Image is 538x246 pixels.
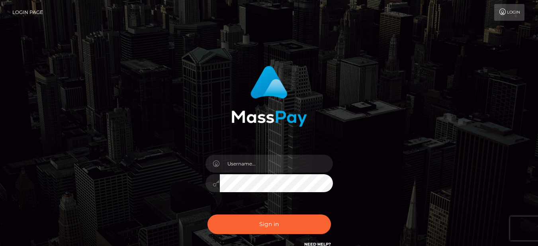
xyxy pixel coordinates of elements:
[12,4,43,21] a: Login Page
[220,155,333,173] input: Username...
[231,66,307,127] img: MassPay Login
[207,215,331,234] button: Sign in
[494,4,524,21] a: Login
